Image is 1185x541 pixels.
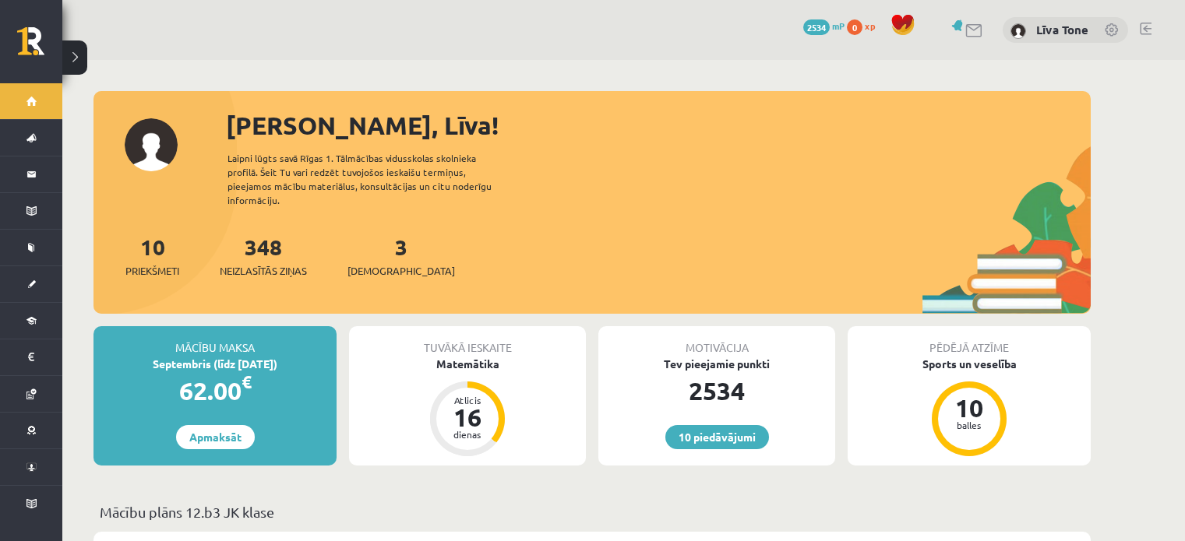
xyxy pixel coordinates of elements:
[832,19,845,32] span: mP
[220,233,307,279] a: 348Neizlasītās ziņas
[1036,22,1088,37] a: Līva Tone
[598,326,835,356] div: Motivācija
[1010,23,1026,39] img: Līva Tone
[444,395,491,405] div: Atlicis
[220,263,307,279] span: Neizlasītās ziņas
[665,425,769,449] a: 10 piedāvājumi
[848,356,1091,458] a: Sports un veselība 10 balles
[803,19,845,32] a: 2534 mP
[598,372,835,409] div: 2534
[242,371,252,393] span: €
[848,326,1091,356] div: Pēdējā atzīme
[847,19,862,35] span: 0
[125,233,179,279] a: 10Priekšmeti
[17,27,62,66] a: Rīgas 1. Tālmācības vidusskola
[176,425,255,449] a: Apmaksāt
[100,501,1084,522] p: Mācību plāns 12.b3 JK klase
[93,326,337,356] div: Mācību maksa
[444,405,491,430] div: 16
[93,372,337,409] div: 62.00
[125,263,179,279] span: Priekšmeti
[93,356,337,372] div: Septembris (līdz [DATE])
[227,151,519,207] div: Laipni lūgts savā Rīgas 1. Tālmācības vidusskolas skolnieka profilā. Šeit Tu vari redzēt tuvojošo...
[848,356,1091,372] div: Sports un veselība
[226,107,1091,144] div: [PERSON_NAME], Līva!
[347,263,455,279] span: [DEMOGRAPHIC_DATA]
[349,356,586,372] div: Matemātika
[444,430,491,439] div: dienas
[347,233,455,279] a: 3[DEMOGRAPHIC_DATA]
[946,395,993,420] div: 10
[349,356,586,458] a: Matemātika Atlicis 16 dienas
[598,356,835,372] div: Tev pieejamie punkti
[865,19,875,32] span: xp
[803,19,830,35] span: 2534
[847,19,883,32] a: 0 xp
[946,420,993,430] div: balles
[349,326,586,356] div: Tuvākā ieskaite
